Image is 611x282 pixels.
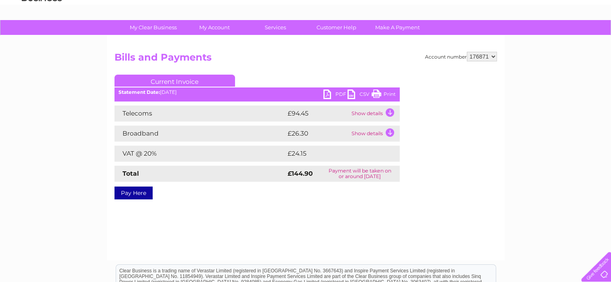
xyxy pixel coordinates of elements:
a: PDF [323,89,347,101]
strong: £144.90 [288,170,313,177]
a: Water [470,34,485,40]
a: Blog [541,34,553,40]
div: [DATE] [114,89,400,95]
div: Clear Business is a trading name of Verastar Limited (registered in [GEOGRAPHIC_DATA] No. 3667643... [116,4,496,39]
td: Broadband [114,126,286,142]
td: Telecoms [114,105,286,122]
td: £24.15 [286,146,383,162]
img: logo.png [21,21,62,45]
td: Show details [349,126,400,142]
strong: Total [123,170,139,177]
a: My Account [181,20,247,35]
b: Statement Date: [119,89,160,95]
a: 0333 014 3131 [460,4,515,14]
a: Telecoms [512,34,536,40]
a: Pay Here [114,187,153,199]
h2: Bills and Payments [114,52,497,67]
td: Payment will be taken on or around [DATE] [320,166,399,182]
td: VAT @ 20% [114,146,286,162]
td: Show details [349,105,400,122]
td: £94.45 [286,105,349,122]
a: Make A Payment [364,20,431,35]
a: Log out [584,34,603,40]
a: Services [242,20,309,35]
a: CSV [347,89,372,101]
div: Account number [425,52,497,61]
a: My Clear Business [120,20,186,35]
a: Contact [558,34,577,40]
a: Customer Help [303,20,370,35]
a: Print [372,89,396,101]
a: Energy [490,34,507,40]
a: Current Invoice [114,75,235,87]
td: £26.30 [286,126,349,142]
